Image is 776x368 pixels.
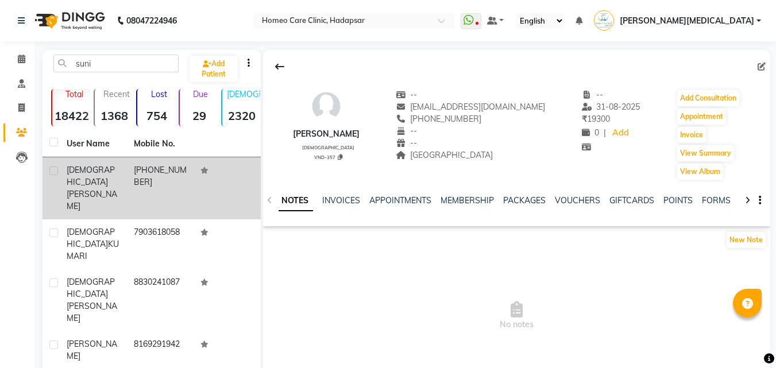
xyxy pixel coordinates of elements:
a: NOTES [277,191,313,211]
img: Dr Nikita Patil [594,10,614,30]
span: -- [396,138,418,148]
button: Appointment [677,109,726,125]
span: [PERSON_NAME][MEDICAL_DATA] [620,15,754,27]
a: FORMS [702,195,731,206]
span: [DEMOGRAPHIC_DATA] [302,145,354,150]
a: INVOICES [322,195,360,206]
p: Due [182,89,219,99]
b: 08047224946 [126,5,177,37]
a: Add Patient [190,56,238,82]
span: -- [396,126,418,136]
span: ₹ [582,114,587,124]
button: New Note [727,232,766,248]
a: Add [611,125,631,141]
p: Total [57,89,91,99]
span: [DEMOGRAPHIC_DATA] [67,277,115,299]
p: Recent [99,89,134,99]
a: VOUCHERS [555,195,600,206]
p: [DEMOGRAPHIC_DATA] [227,89,261,99]
button: View Summary [677,145,734,161]
span: [GEOGRAPHIC_DATA] [396,150,493,160]
span: 19300 [582,114,610,124]
strong: 754 [137,109,176,123]
span: [PHONE_NUMBER] [396,114,482,124]
div: [PERSON_NAME] [293,128,360,140]
input: Search by Name/Mobile/Email/Code [53,55,179,72]
a: GIFTCARDS [609,195,654,206]
span: [DEMOGRAPHIC_DATA] [67,227,115,249]
button: View Album [677,164,723,180]
td: 7903618058 [127,219,194,269]
button: Invoice [677,127,706,143]
span: -- [582,90,604,100]
span: | [604,127,606,139]
div: Back to Client [268,56,292,78]
img: logo [29,5,108,37]
td: 8830241087 [127,269,194,331]
strong: 1368 [95,109,134,123]
strong: 18422 [52,109,91,123]
span: [EMAIL_ADDRESS][DOMAIN_NAME] [396,102,546,112]
div: VND-357 [298,153,360,161]
td: [PHONE_NUMBER] [127,157,194,219]
img: avatar [309,89,343,123]
button: Add Consultation [677,90,739,106]
span: [PERSON_NAME] [67,189,117,211]
th: User Name [60,131,127,157]
th: Mobile No. [127,131,194,157]
span: 31-08-2025 [582,102,640,112]
a: MEMBERSHIP [441,195,494,206]
span: -- [396,90,418,100]
span: 0 [582,127,599,138]
a: PACKAGES [503,195,546,206]
p: Lost [142,89,176,99]
a: APPOINTMENTS [369,195,431,206]
a: POINTS [663,195,693,206]
span: [DEMOGRAPHIC_DATA] [67,165,115,187]
strong: 29 [180,109,219,123]
span: [PERSON_NAME] [67,301,117,323]
strong: 2320 [222,109,261,123]
span: [PERSON_NAME] [67,339,117,361]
